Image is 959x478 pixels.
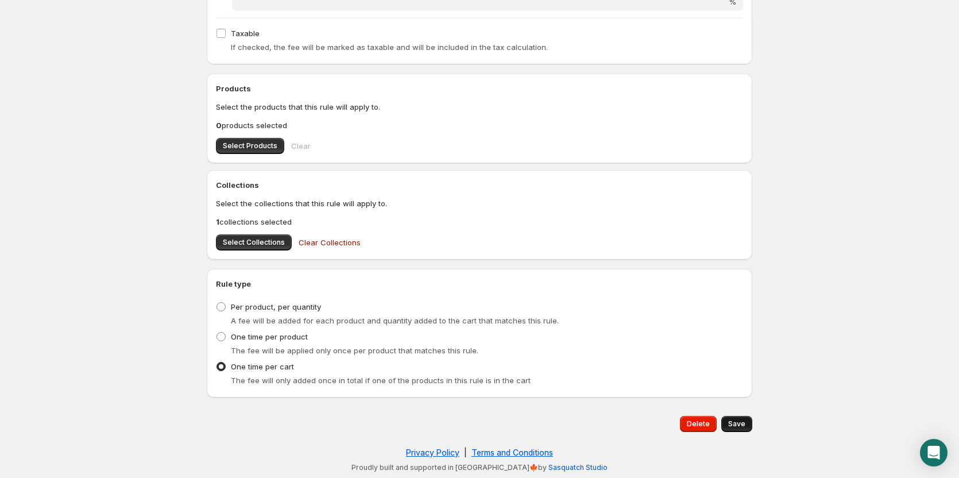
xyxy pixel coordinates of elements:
span: One time per product [231,332,308,341]
div: Open Intercom Messenger [920,439,948,467]
p: Proudly built and supported in [GEOGRAPHIC_DATA]🍁by [212,463,747,472]
p: products selected [216,119,743,131]
button: Save [721,416,752,432]
h2: Rule type [216,278,743,290]
span: A fee will be added for each product and quantity added to the cart that matches this rule. [231,316,559,325]
span: The fee will only added once in total if one of the products in this rule is in the cart [231,376,531,385]
span: Select Products [223,141,277,151]
p: Select the products that this rule will apply to. [216,101,743,113]
a: Terms and Conditions [471,448,553,457]
button: Select Products [216,138,284,154]
h2: Collections [216,179,743,191]
p: collections selected [216,216,743,228]
button: Clear Collections [292,231,368,254]
span: If checked, the fee will be marked as taxable and will be included in the tax calculation. [231,43,548,52]
span: Select Collections [223,238,285,247]
span: One time per cart [231,362,294,371]
span: Delete [687,419,710,429]
h2: Products [216,83,743,94]
span: Save [728,419,745,429]
span: The fee will be applied only once per product that matches this rule. [231,346,478,355]
span: Taxable [231,29,260,38]
button: Select Collections [216,234,292,250]
button: Delete [680,416,717,432]
p: Select the collections that this rule will apply to. [216,198,743,209]
span: | [464,448,467,457]
b: 1 [216,217,219,226]
span: Clear Collections [299,237,361,248]
span: Per product, per quantity [231,302,321,311]
a: Privacy Policy [406,448,459,457]
b: 0 [216,121,222,130]
a: Sasquatch Studio [548,463,608,472]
